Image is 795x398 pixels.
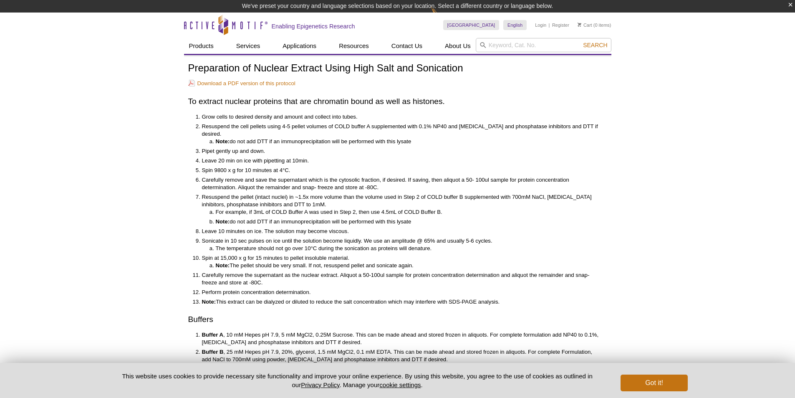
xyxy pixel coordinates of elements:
h1: Preparation of Nuclear Extract Using High Salt and Sonication [188,63,607,75]
a: Login [535,22,546,28]
li: do not add DTT if an immunoprecipitation will be performed with this lysate [216,218,599,226]
a: Cart [578,22,592,28]
p: This website uses cookies to provide necessary site functionality and improve your online experie... [108,372,607,389]
a: Download a PDF version of this protocol [188,79,295,87]
strong: Buffer B [202,349,224,355]
a: Applications [278,38,321,54]
strong: Note: [216,262,230,269]
a: About Us [440,38,476,54]
li: Grow cells to desired density and amount and collect into tubes. [202,113,599,121]
li: Leave 10 minutes on ice. The solution may become viscous. [202,228,599,235]
li: Carefully remove and save the supernatant which is the cytosolic fraction, if desired. If saving,... [202,176,599,191]
a: Contact Us [386,38,427,54]
h2: To extract nuclear proteins that are chromatin bound as well as histones. [188,96,607,107]
span: Search [583,42,607,48]
a: Resources [334,38,374,54]
li: Pipet gently up and down. [202,147,599,155]
h2: Buffers [188,314,607,325]
li: do not add DTT if an immunoprecipitation will be performed with this lysate [216,138,599,145]
a: Products [184,38,219,54]
strong: Buffer A [202,332,224,338]
li: Sonicate in 10 sec pulses on ice until the solution become liquidly. We use an amplitude @ 65% an... [202,237,599,252]
li: The temperature should not go over 10°C during the sonication as proteins will denature. [216,245,599,252]
button: Got it! [621,375,687,391]
li: | [549,20,550,30]
li: , 10 mM Hepes pH 7.9, 5 mM MgCl2, 0.25M Sucrose. This can be made ahead and stored frozen in aliq... [202,331,599,346]
h2: Enabling Epigenetics Research [272,23,355,30]
li: , 25 mM Hepes pH 7.9, 20%, glycerol, 1.5 mM MgCl2, 0.1 mM EDTA. This can be made ahead and stored... [202,348,599,363]
li: Spin at 15,000 x g for 15 minutes to pellet insoluble material. [202,254,599,269]
a: Services [231,38,265,54]
li: For example, if 3mL of COLD Buffer A was used in Step 2, then use 4.5mL of COLD Buffer B. [216,208,599,216]
li: Carefully remove the supernatant as the nuclear extract. Aliquot a 50-100ul sample for protein co... [202,271,599,286]
input: Keyword, Cat. No. [476,38,611,52]
li: Spin 9800 x g for 10 minutes at 4°C. [202,167,599,174]
li: This extract can be dialyzed or diluted to reduce the salt concentration which may interfere with... [202,298,599,306]
a: Privacy Policy [301,381,339,388]
li: Leave 20 min on ice with pipetting at 10min. [202,157,599,165]
strong: Note: [216,138,230,144]
a: Register [552,22,569,28]
a: [GEOGRAPHIC_DATA] [443,20,500,30]
img: Your Cart [578,23,581,27]
button: Search [580,41,610,49]
li: Perform protein concentration determination. [202,289,599,296]
img: Change Here [431,6,453,26]
a: English [503,20,527,30]
li: Resuspend the pellet (intact nuclei) in ~1.5x more volume than the volume used in Step 2 of COLD ... [202,193,599,226]
li: Resuspend the cell pellets using 4-5 pellet volumes of COLD buffer A supplemented with 0.1% NP40 ... [202,123,599,145]
strong: Note: [202,299,216,305]
li: (0 items) [578,20,611,30]
strong: Note: [216,218,230,225]
li: The pellet should be very small. If not, resuspend pellet and sonicate again. [216,262,599,269]
button: cookie settings [379,381,421,388]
